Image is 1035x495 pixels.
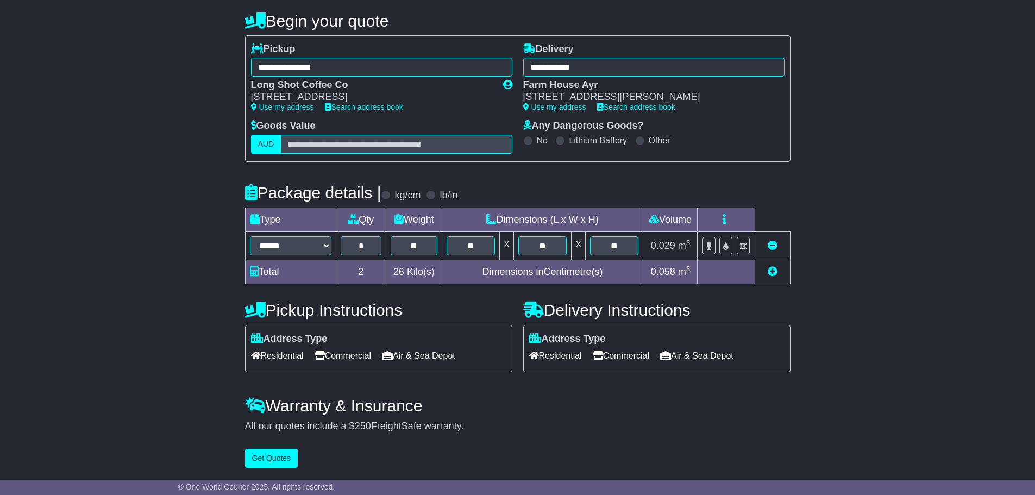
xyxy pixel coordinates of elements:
h4: Pickup Instructions [245,301,512,319]
span: Air & Sea Depot [382,347,455,364]
a: Search address book [325,103,403,111]
h4: Package details | [245,184,381,202]
div: Farm House Ayr [523,79,774,91]
a: Use my address [251,103,314,111]
div: [STREET_ADDRESS] [251,91,492,103]
td: Dimensions (L x W x H) [442,208,643,231]
label: Pickup [251,43,296,55]
td: Weight [386,208,442,231]
a: Search address book [597,103,675,111]
a: Use my address [523,103,586,111]
td: x [499,231,513,260]
span: 0.029 [651,240,675,251]
div: All our quotes include a $ FreightSafe warranty. [245,421,791,433]
sup: 3 [686,239,691,247]
label: Any Dangerous Goods? [523,120,644,132]
span: Residential [251,347,304,364]
label: AUD [251,135,281,154]
span: 250 [355,421,371,431]
h4: Delivery Instructions [523,301,791,319]
span: © One World Courier 2025. All rights reserved. [178,483,335,491]
td: Kilo(s) [386,260,442,284]
label: Lithium Battery [569,135,627,146]
span: 0.058 [651,266,675,277]
h4: Warranty & Insurance [245,397,791,415]
td: Dimensions in Centimetre(s) [442,260,643,284]
span: Residential [529,347,582,364]
span: Commercial [593,347,649,364]
label: kg/cm [394,190,421,202]
button: Get Quotes [245,449,298,468]
a: Add new item [768,266,777,277]
span: 26 [393,266,404,277]
td: 2 [336,260,386,284]
h4: Begin your quote [245,12,791,30]
label: lb/in [440,190,457,202]
div: [STREET_ADDRESS][PERSON_NAME] [523,91,774,103]
sup: 3 [686,265,691,273]
td: Type [245,208,336,231]
label: Address Type [251,333,328,345]
label: Delivery [523,43,574,55]
label: Other [649,135,670,146]
span: Commercial [315,347,371,364]
label: Address Type [529,333,606,345]
td: x [572,231,586,260]
span: m [678,240,691,251]
span: Air & Sea Depot [660,347,733,364]
label: Goods Value [251,120,316,132]
div: Long Shot Coffee Co [251,79,492,91]
td: Qty [336,208,386,231]
td: Total [245,260,336,284]
a: Remove this item [768,240,777,251]
label: No [537,135,548,146]
span: m [678,266,691,277]
td: Volume [643,208,698,231]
